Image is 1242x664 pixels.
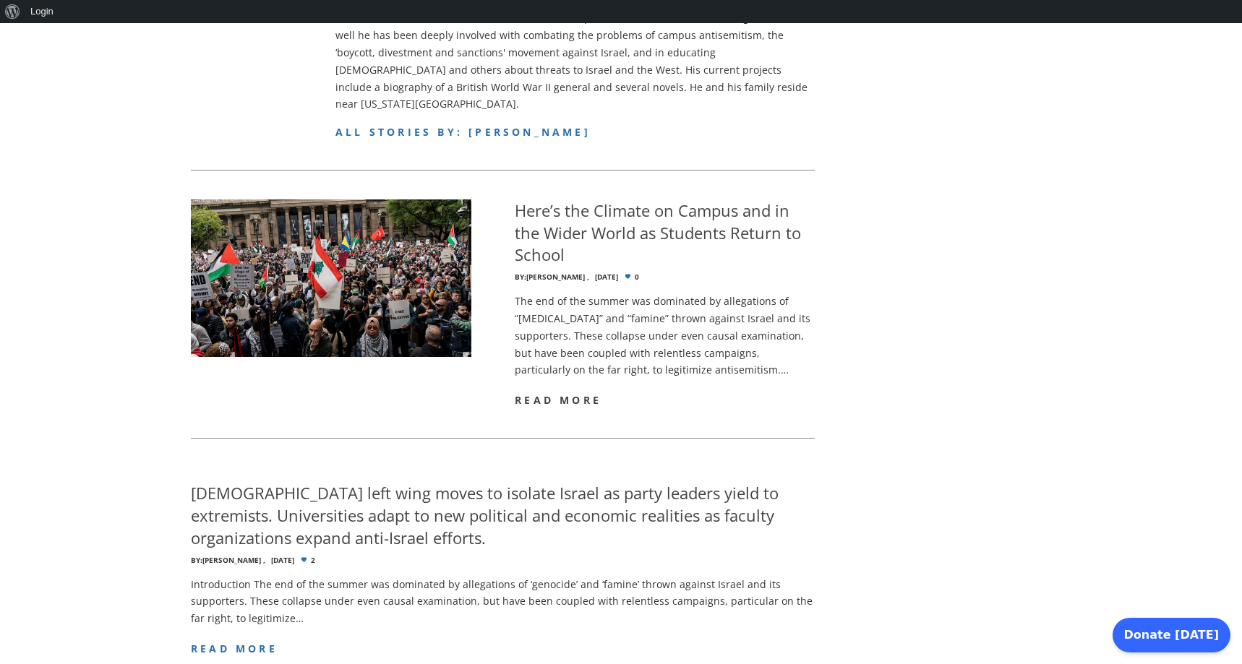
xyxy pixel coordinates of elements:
div: 0 [515,273,814,281]
time: [DATE] [595,273,618,281]
a: [PERSON_NAME] [526,272,585,282]
h4: [DEMOGRAPHIC_DATA] left wing moves to isolate Israel as party leaders yield to extremists. Univer... [191,482,815,548]
time: [DATE] [271,556,294,564]
a: read more [191,642,278,655]
div: 2 [191,556,815,564]
span: By: [191,555,202,565]
a: All stories by: [PERSON_NAME] [335,125,591,139]
p: Introduction The end of the summer was dominated by allegations of ‘genocide’ and ‘famine’ thrown... [191,576,815,627]
a: read more [515,393,601,407]
p: The end of the summer was dominated by allegations of “[MEDICAL_DATA]” and “famine” thrown agains... [515,293,814,379]
a: [PERSON_NAME] [202,555,261,565]
h4: Here’s the Climate on Campus and in the Wider World as Students Return to School [515,199,814,266]
span: By: [515,272,526,282]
